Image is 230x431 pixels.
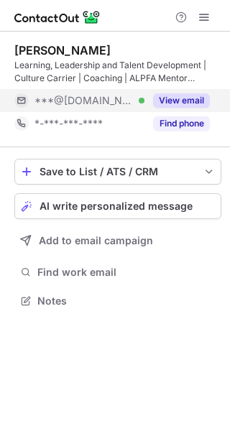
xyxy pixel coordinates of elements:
button: Reveal Button [153,93,210,108]
button: save-profile-one-click [14,159,221,185]
span: Find work email [37,266,216,279]
img: ContactOut v5.3.10 [14,9,101,26]
div: Save to List / ATS / CRM [40,166,196,177]
span: ***@[DOMAIN_NAME] [34,94,134,107]
button: Add to email campaign [14,228,221,254]
span: Notes [37,295,216,307]
button: Find work email [14,262,221,282]
button: AI write personalized message [14,193,221,219]
div: [PERSON_NAME] [14,43,111,57]
button: Reveal Button [153,116,210,131]
button: Notes [14,291,221,311]
span: AI write personalized message [40,200,193,212]
div: Learning, Leadership and Talent Development | Culture Carrier | Coaching | ALPFA Mentor [GEOGRAPH... [14,59,221,85]
span: Add to email campaign [39,235,153,246]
